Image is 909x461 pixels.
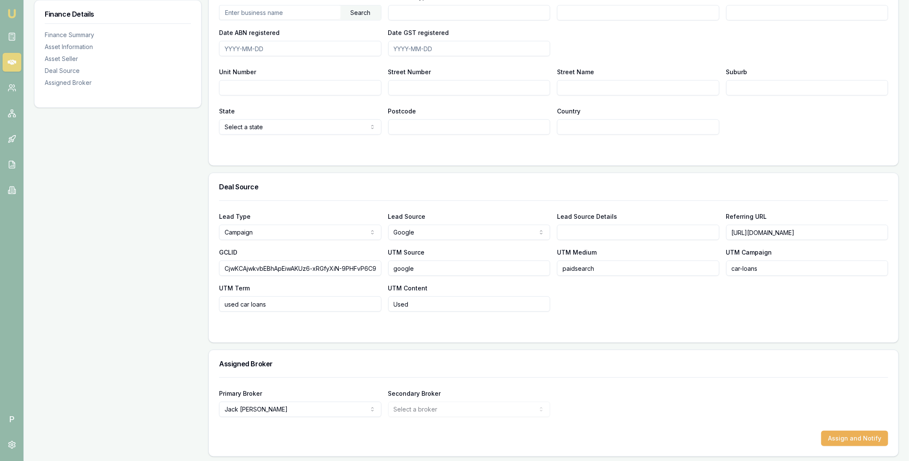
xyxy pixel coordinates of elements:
[219,360,888,367] h3: Assigned Broker
[219,107,235,115] label: State
[219,6,341,19] input: Enter business name
[219,29,280,36] label: Date ABN registered
[388,68,431,75] label: Street Number
[557,68,594,75] label: Street Name
[3,410,21,429] span: P
[219,41,381,56] input: YYYY-MM-DD
[388,29,449,36] label: Date GST registered
[219,284,250,292] label: UTM Term
[7,9,17,19] img: emu-icon-u.png
[557,249,597,256] label: UTM Medium
[388,390,441,397] label: Secondary Broker
[388,284,428,292] label: UTM Content
[219,249,237,256] label: GCLID
[557,107,580,115] label: Country
[45,78,191,87] div: Assigned Broker
[821,431,888,446] button: Assign and Notify
[219,183,888,190] h3: Deal Source
[219,390,262,397] label: Primary Broker
[45,67,191,75] div: Deal Source
[557,213,617,220] label: Lead Source Details
[45,31,191,39] div: Finance Summary
[388,249,425,256] label: UTM Source
[726,213,767,220] label: Referring URL
[45,43,191,51] div: Asset Information
[388,107,416,115] label: Postcode
[388,213,426,220] label: Lead Source
[219,213,251,220] label: Lead Type
[341,6,381,20] div: Search
[219,68,256,75] label: Unit Number
[388,41,551,56] input: YYYY-MM-DD
[726,249,772,256] label: UTM Campaign
[45,11,191,17] h3: Finance Details
[45,55,191,63] div: Asset Seller
[726,68,747,75] label: Suburb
